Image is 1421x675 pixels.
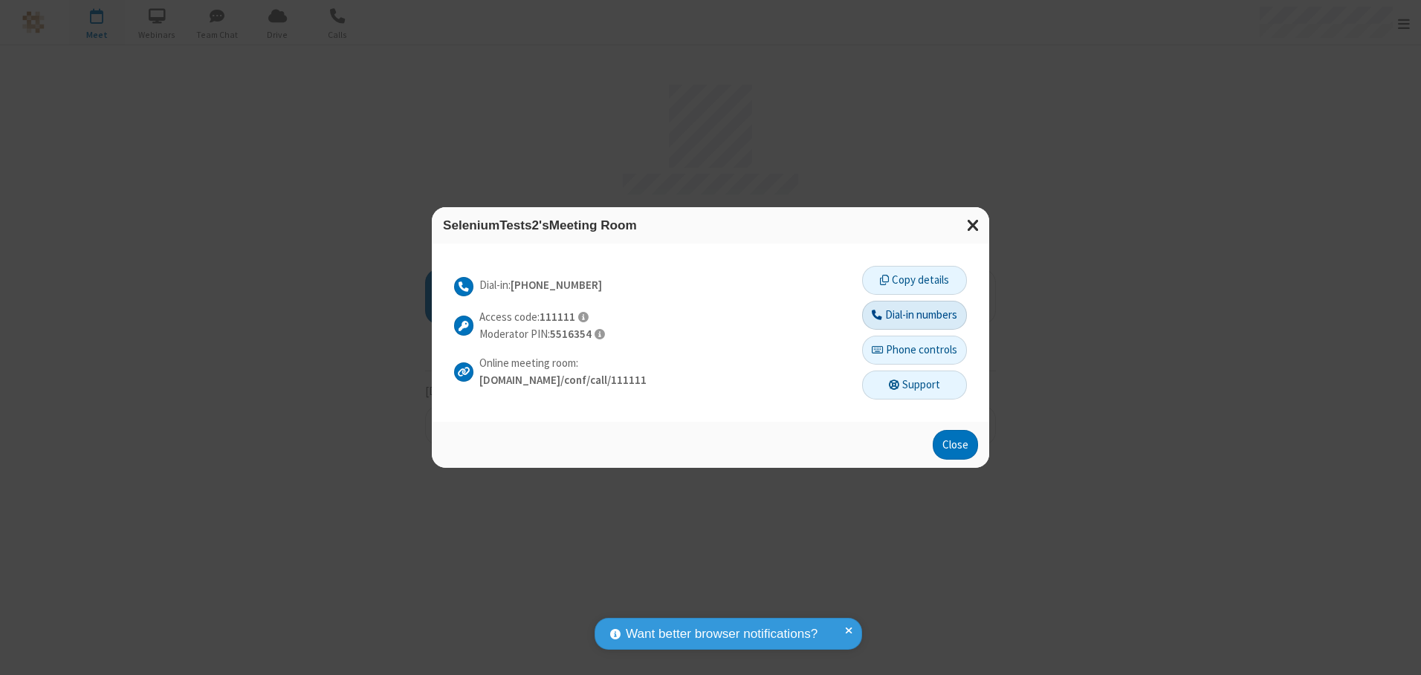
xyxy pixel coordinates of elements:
[550,327,592,341] strong: 5516354
[549,218,637,232] span: Meeting Room
[595,328,605,340] span: As the meeting organizer, entering this PIN gives you access to moderator and other administrativ...
[578,311,589,323] span: Participants should use this access code to connect to the meeting.
[479,277,602,294] p: Dial-in:
[479,373,647,387] strong: [DOMAIN_NAME]/conf/call/111111
[933,430,978,460] button: Close
[862,266,967,296] button: Copy details
[479,309,605,326] p: Access code:
[862,336,967,365] button: Phone controls
[540,310,575,324] strong: 111111
[511,278,602,292] strong: [PHONE_NUMBER]
[479,326,605,343] p: Moderator PIN:
[443,218,978,232] h3: SeleniumTests2's
[479,355,647,372] p: Online meeting room:
[626,625,818,644] span: Want better browser notifications?
[862,301,967,330] button: Dial-in numbers
[862,371,967,400] button: Support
